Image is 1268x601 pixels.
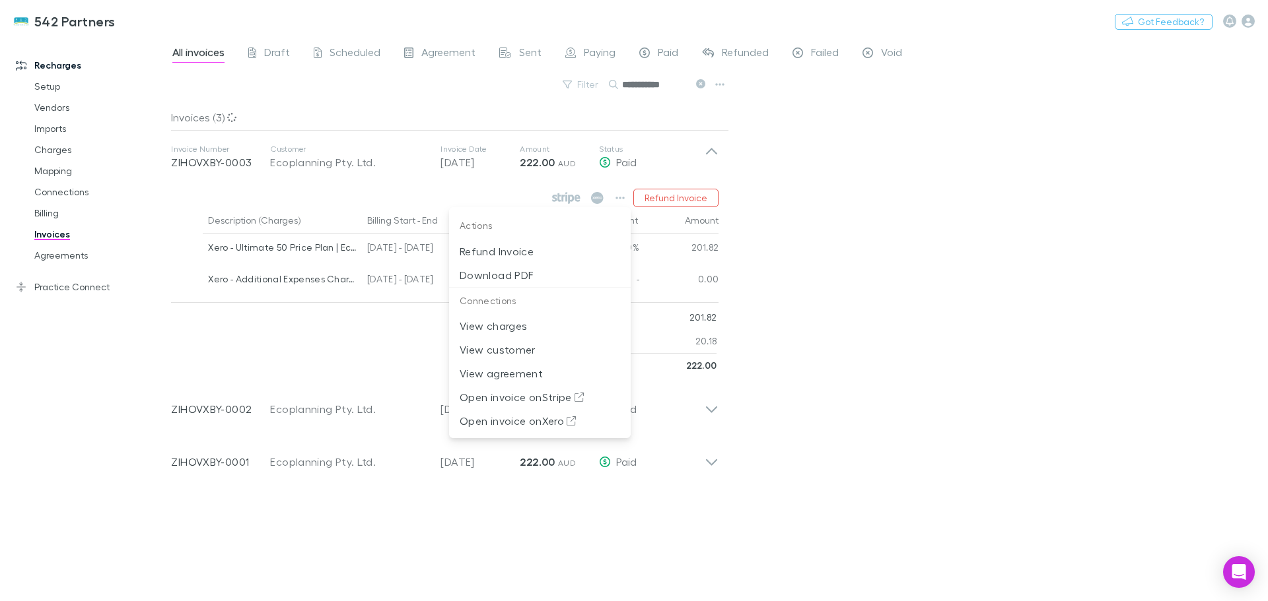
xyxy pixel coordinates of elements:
[449,212,631,239] p: Actions
[460,389,620,405] p: Open invoice on Stripe
[449,362,631,385] li: View agreement
[460,365,620,381] p: View agreement
[449,409,631,433] li: Open invoice onXero
[449,413,631,426] a: Open invoice onXero
[460,318,620,334] p: View charges
[449,365,631,378] a: View agreement
[460,342,620,358] p: View customer
[449,385,631,409] li: Open invoice onStripe
[449,267,631,279] a: Download PDF
[1223,556,1255,588] div: Open Intercom Messenger
[449,263,631,287] li: Download PDF
[449,338,631,362] li: View customer
[449,314,631,338] li: View charges
[460,413,620,429] p: Open invoice on Xero
[449,389,631,402] a: Open invoice onStripe
[449,288,631,315] p: Connections
[460,243,620,259] p: Refund Invoice
[449,318,631,331] a: View charges
[449,342,631,354] a: View customer
[460,267,620,283] p: Download PDF
[449,239,631,263] li: Refund Invoice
